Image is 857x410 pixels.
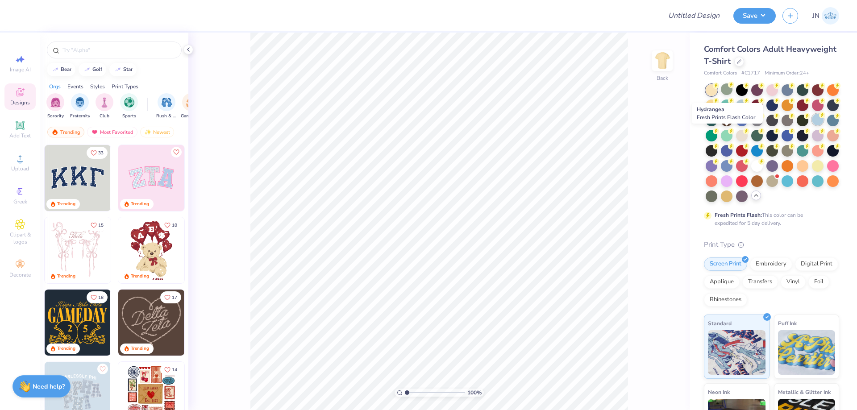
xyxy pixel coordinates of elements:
button: filter button [181,93,201,120]
div: Trending [131,273,149,280]
img: most_fav.gif [91,129,98,135]
div: Print Type [704,240,839,250]
img: e74243e0-e378-47aa-a400-bc6bcb25063a [184,217,250,283]
button: golf [79,63,106,76]
div: Trending [131,345,149,352]
div: Transfers [742,275,778,289]
span: # C1717 [741,70,760,77]
div: Most Favorited [87,127,137,137]
span: Comfort Colors [704,70,737,77]
div: filter for Sorority [46,93,64,120]
span: 15 [98,223,104,228]
img: Newest.gif [144,129,151,135]
span: Puff Ink [778,319,797,328]
strong: Need help? [33,382,65,391]
div: Digital Print [795,257,838,271]
img: ead2b24a-117b-4488-9b34-c08fd5176a7b [184,290,250,356]
div: filter for Club [96,93,113,120]
div: Trending [57,345,75,352]
a: JN [812,7,839,25]
strong: Fresh Prints Flash: [715,211,762,219]
img: Game Day Image [186,97,196,108]
div: Applique [704,275,740,289]
span: Clipart & logos [4,231,36,245]
img: Back [653,52,671,70]
img: 5ee11766-d822-42f5-ad4e-763472bf8dcf [184,145,250,211]
img: Sorority Image [50,97,61,108]
img: Jacky Noya [822,7,839,25]
button: Like [87,147,108,159]
img: 9980f5e8-e6a1-4b4a-8839-2b0e9349023c [118,145,184,211]
span: Comfort Colors Adult Heavyweight T-Shirt [704,44,836,66]
img: Rush & Bid Image [162,97,172,108]
img: trend_line.gif [83,67,91,72]
input: Untitled Design [661,7,727,25]
button: filter button [70,93,90,120]
div: Screen Print [704,257,747,271]
div: Trending [131,201,149,207]
div: Orgs [49,83,61,91]
span: Sorority [47,113,64,120]
img: 12710c6a-dcc0-49ce-8688-7fe8d5f96fe2 [118,290,184,356]
span: 14 [172,368,177,372]
div: filter for Fraternity [70,93,90,120]
span: Greek [13,198,27,205]
span: 17 [172,295,177,300]
div: Rhinestones [704,293,747,306]
div: Newest [140,127,174,137]
span: Fresh Prints Flash Color [697,114,755,121]
button: filter button [120,93,138,120]
div: Print Types [112,83,138,91]
button: Like [87,219,108,231]
span: Game Day [181,113,201,120]
span: 18 [98,295,104,300]
div: Trending [57,273,75,280]
div: Vinyl [781,275,806,289]
button: Like [160,364,181,376]
span: 33 [98,151,104,155]
div: star [123,67,133,72]
input: Try "Alpha" [62,46,176,54]
img: Standard [708,330,765,375]
span: Club [100,113,109,120]
button: Like [160,291,181,303]
span: 100 % [467,389,482,397]
div: Trending [57,201,75,207]
span: Designs [10,99,30,106]
span: Image AI [10,66,31,73]
button: star [109,63,137,76]
img: Fraternity Image [75,97,85,108]
span: 10 [172,223,177,228]
button: filter button [156,93,177,120]
span: Fraternity [70,113,90,120]
button: Like [97,364,108,374]
button: Save [733,8,776,24]
img: edfb13fc-0e43-44eb-bea2-bf7fc0dd67f9 [110,145,176,211]
span: Neon Ink [708,387,730,397]
button: Like [160,219,181,231]
div: Styles [90,83,105,91]
img: 83dda5b0-2158-48ca-832c-f6b4ef4c4536 [45,217,111,283]
span: Standard [708,319,732,328]
div: filter for Rush & Bid [156,93,177,120]
button: filter button [46,93,64,120]
img: 587403a7-0594-4a7f-b2bd-0ca67a3ff8dd [118,217,184,283]
div: filter for Game Day [181,93,201,120]
span: Rush & Bid [156,113,177,120]
span: Metallic & Glitter Ink [778,387,831,397]
div: filter for Sports [120,93,138,120]
div: Hydrangea [692,103,763,124]
span: Upload [11,165,29,172]
div: Foil [808,275,829,289]
div: Trending [47,127,84,137]
div: Back [657,74,668,82]
button: bear [47,63,75,76]
img: Club Image [100,97,109,108]
img: Sports Image [124,97,134,108]
img: trend_line.gif [114,67,121,72]
img: 2b704b5a-84f6-4980-8295-53d958423ff9 [110,290,176,356]
img: 3b9aba4f-e317-4aa7-a679-c95a879539bd [45,145,111,211]
div: Embroidery [750,257,792,271]
img: b8819b5f-dd70-42f8-b218-32dd770f7b03 [45,290,111,356]
button: Like [171,147,182,157]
